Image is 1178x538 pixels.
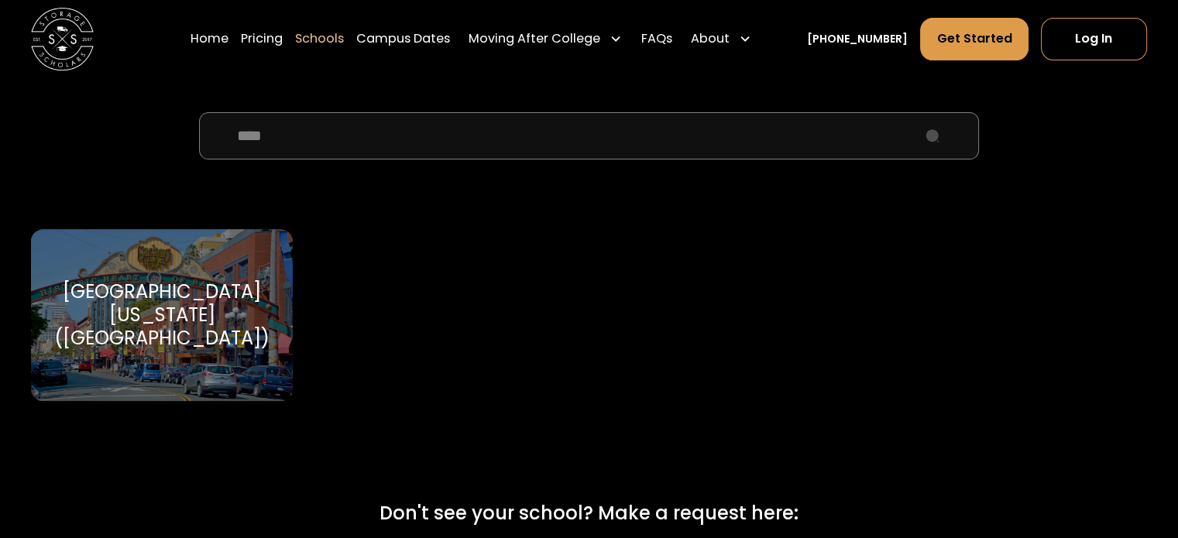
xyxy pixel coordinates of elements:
[641,17,671,60] a: FAQs
[1041,18,1147,60] a: Log In
[691,29,730,48] div: About
[31,229,292,401] a: Go to selected school
[295,17,344,60] a: Schools
[807,31,908,47] a: [PHONE_NUMBER]
[31,8,94,70] img: Storage Scholars main logo
[462,17,628,60] div: Moving After College
[469,29,600,48] div: Moving After College
[241,17,283,60] a: Pricing
[191,17,228,60] a: Home
[920,18,1028,60] a: Get Started
[31,112,1146,437] form: School Select Form
[356,17,450,60] a: Campus Dates
[50,280,273,351] div: [GEOGRAPHIC_DATA][US_STATE] ([GEOGRAPHIC_DATA])
[685,17,757,60] div: About
[31,35,1146,87] h2: Find Your School
[380,499,798,527] div: Don't see your school? Make a request here:
[31,8,94,70] a: home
